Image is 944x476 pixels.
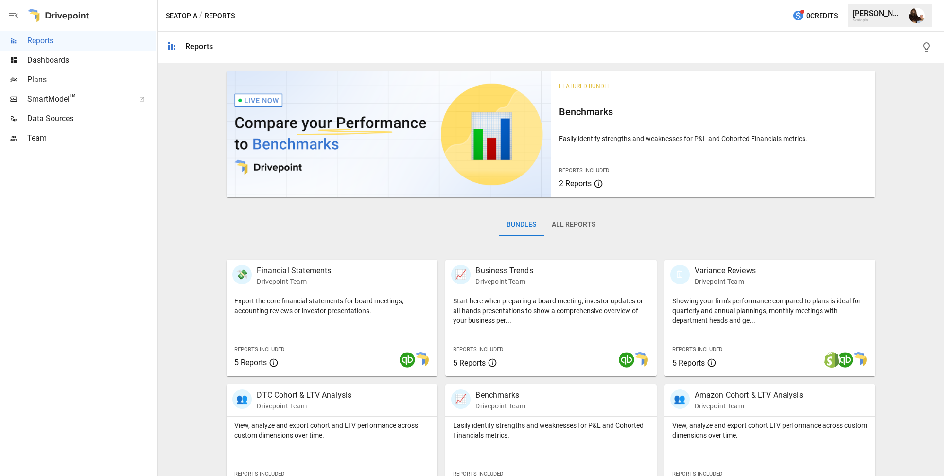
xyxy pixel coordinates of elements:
span: 5 Reports [672,358,705,368]
span: 0 Credits [806,10,838,22]
span: Reports Included [672,346,722,353]
div: 💸 [232,265,252,284]
span: Reports Included [234,346,284,353]
img: video thumbnail [227,71,551,197]
span: Reports Included [559,167,609,174]
div: 👥 [232,389,252,409]
img: shopify [824,352,839,368]
p: Business Trends [475,265,533,277]
button: Ryan Dranginis [903,2,930,29]
span: Reports [27,35,156,47]
span: Team [27,132,156,144]
span: SmartModel [27,93,128,105]
span: ™ [70,92,76,104]
span: Plans [27,74,156,86]
img: quickbooks [838,352,853,368]
img: smart model [632,352,648,368]
div: 🗓 [670,265,690,284]
span: 5 Reports [234,358,267,367]
div: / [199,10,203,22]
span: Dashboards [27,54,156,66]
p: Benchmarks [475,389,525,401]
span: 2 Reports [559,179,592,188]
p: Start here when preparing a board meeting, investor updates or all-hands presentations to show a ... [453,296,648,325]
div: [PERSON_NAME] [853,9,903,18]
button: Seatopia [166,10,197,22]
span: Featured Bundle [559,83,611,89]
button: 0Credits [788,7,841,25]
img: quickbooks [619,352,634,368]
p: Drivepoint Team [475,277,533,286]
p: View, analyze and export cohort LTV performance across custom dimensions over time. [672,421,868,440]
h6: Benchmarks [559,104,868,120]
p: Export the core financial statements for board meetings, accounting reviews or investor presentat... [234,296,430,316]
button: Bundles [499,213,544,236]
p: Drivepoint Team [695,401,803,411]
span: 5 Reports [453,358,486,368]
p: Easily identify strengths and weaknesses for P&L and Cohorted Financials metrics. [559,134,868,143]
p: View, analyze and export cohort and LTV performance across custom dimensions over time. [234,421,430,440]
p: Drivepoint Team [475,401,525,411]
p: Drivepoint Team [257,401,351,411]
div: Reports [185,42,213,51]
p: Drivepoint Team [257,277,331,286]
img: quickbooks [400,352,415,368]
div: 📈 [451,265,471,284]
p: Drivepoint Team [695,277,756,286]
p: Showing your firm's performance compared to plans is ideal for quarterly and annual plannings, mo... [672,296,868,325]
p: Amazon Cohort & LTV Analysis [695,389,803,401]
span: Data Sources [27,113,156,124]
img: smart model [851,352,867,368]
span: Reports Included [453,346,503,353]
img: Ryan Dranginis [909,8,925,23]
button: All Reports [544,213,603,236]
p: DTC Cohort & LTV Analysis [257,389,351,401]
div: 📈 [451,389,471,409]
div: Seatopia [853,18,903,22]
p: Variance Reviews [695,265,756,277]
p: Easily identify strengths and weaknesses for P&L and Cohorted Financials metrics. [453,421,648,440]
img: smart model [413,352,429,368]
div: 👥 [670,389,690,409]
p: Financial Statements [257,265,331,277]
